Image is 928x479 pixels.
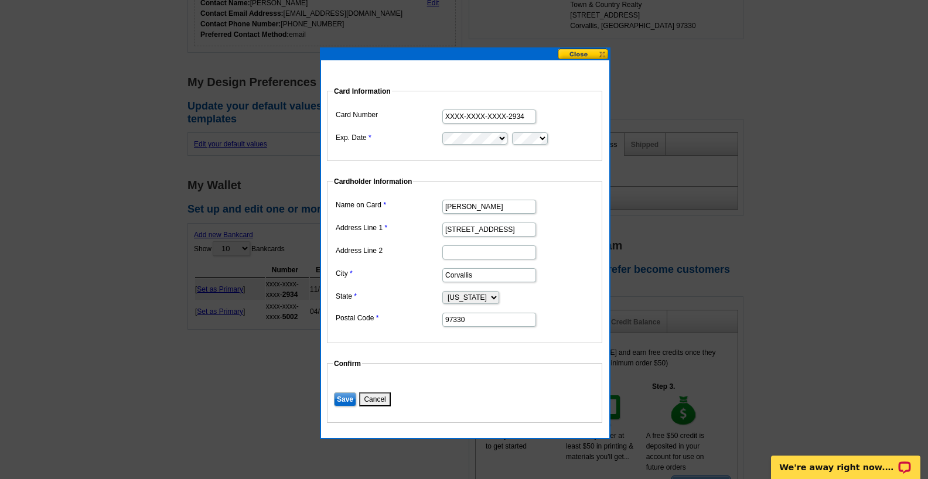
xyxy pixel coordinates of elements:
[336,291,441,302] label: State
[333,86,392,97] legend: Card Information
[336,110,441,120] label: Card Number
[336,200,441,210] label: Name on Card
[336,268,441,279] label: City
[336,245,441,256] label: Address Line 2
[334,392,356,406] input: Save
[336,223,441,233] label: Address Line 1
[333,358,362,369] legend: Confirm
[359,392,390,406] button: Cancel
[336,132,441,143] label: Exp. Date
[333,176,413,187] legend: Cardholder Information
[763,442,928,479] iframe: LiveChat chat widget
[336,313,441,323] label: Postal Code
